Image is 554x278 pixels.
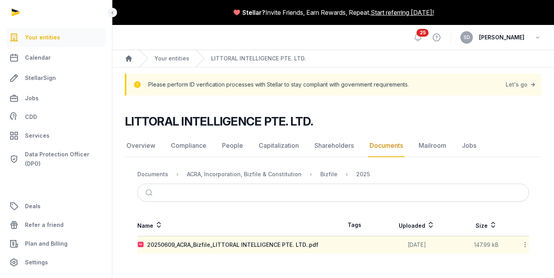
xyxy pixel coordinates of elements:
[25,258,48,267] span: Settings
[25,94,39,103] span: Jobs
[25,150,103,168] span: Data Protection Officer (DPO)
[320,170,337,178] div: Bizfile
[6,234,106,253] a: Plan and Billing
[25,202,41,211] span: Deals
[6,109,106,125] a: CDD
[137,214,333,236] th: Name
[125,135,542,157] nav: Tabs
[25,33,60,42] span: Your entities
[460,135,478,157] a: Jobs
[137,165,529,184] nav: Breadcrumb
[138,242,144,248] img: pdf.svg
[6,69,106,87] a: StellarSign
[479,33,524,42] span: [PERSON_NAME]
[6,147,106,172] a: Data Protection Officer (DPO)
[169,135,208,157] a: Compliance
[6,126,106,145] a: Services
[141,184,159,201] button: Submit
[6,28,106,47] a: Your entities
[25,220,64,230] span: Refer a friend
[25,239,67,248] span: Plan and Billing
[25,53,51,62] span: Calendar
[460,31,473,44] button: SD
[147,241,318,249] div: 20250609_ACRA_Bizfile_LITTORAL INTELLIGENCE PTE. LTD..pdf
[257,135,300,157] a: Capitalization
[6,253,106,272] a: Settings
[463,35,470,40] span: SD
[356,170,370,178] div: 2025
[6,89,106,108] a: Jobs
[112,50,554,67] nav: Breadcrumb
[371,8,434,17] a: Start referring [DATE]!
[408,241,426,248] span: [DATE]
[211,55,306,62] a: LITTORAL INTELLIGENCE PTE. LTD.
[417,29,429,37] span: 25
[375,214,458,236] th: Uploaded
[220,135,245,157] a: People
[148,79,409,90] p: Please perform ID verification processes with Stellar to stay compliant with government requireme...
[125,135,157,157] a: Overview
[154,55,189,62] a: Your entities
[313,135,355,157] a: Shareholders
[25,73,56,83] span: StellarSign
[25,131,50,140] span: Services
[368,135,405,157] a: Documents
[242,8,265,17] span: Stellar?
[506,79,537,90] a: Let's go
[417,135,448,157] a: Mailroom
[6,216,106,234] a: Refer a friend
[25,112,37,122] span: CDD
[414,188,554,278] iframe: Chat Widget
[6,48,106,67] a: Calendar
[6,197,106,216] a: Deals
[125,114,313,128] h2: LITTORAL INTELLIGENCE PTE. LTD.
[187,170,302,178] div: ACRA, Incorporation, Bizfile & Constitution
[137,170,168,178] div: Documents
[333,214,375,236] th: Tags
